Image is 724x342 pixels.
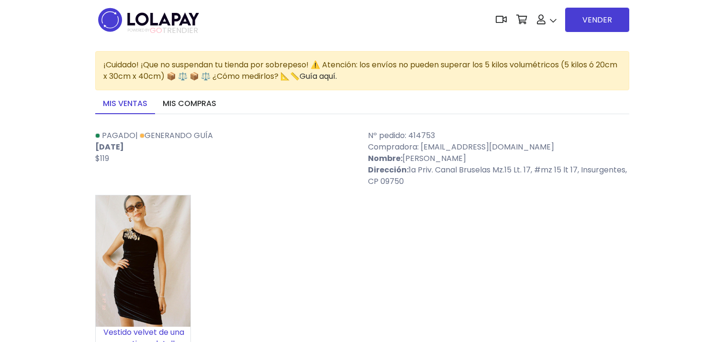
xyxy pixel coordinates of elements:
img: small_1665418095309.jpg [96,195,190,327]
img: logo [95,5,202,35]
span: ¡Cuidado! ¡Que no suspendan tu tienda por sobrepeso! ⚠️ Atención: los envíos no pueden superar lo... [103,59,617,82]
a: VENDER [565,8,629,32]
strong: Dirección: [368,164,409,175]
p: Compradora: [EMAIL_ADDRESS][DOMAIN_NAME] [368,141,629,153]
span: POWERED BY [128,28,150,33]
p: 1a Priv. Canal Bruselas Mz.15 Lt. 17, #mz 15 lt 17, Insurgentes, CP 09750 [368,164,629,187]
span: Pagado [102,130,135,141]
strong: Nombre: [368,153,402,164]
span: TRENDIER [128,26,198,35]
div: | [89,130,362,187]
p: [DATE] [95,141,356,153]
p: Nº pedido: 414753 [368,130,629,141]
p: [PERSON_NAME] [368,153,629,164]
span: Generando guía [138,130,213,141]
span: GO [150,25,162,36]
span: $119 [95,153,109,164]
a: Mis compras [155,94,224,114]
a: Mis ventas [95,94,155,114]
a: Guía aquí. [300,71,337,82]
